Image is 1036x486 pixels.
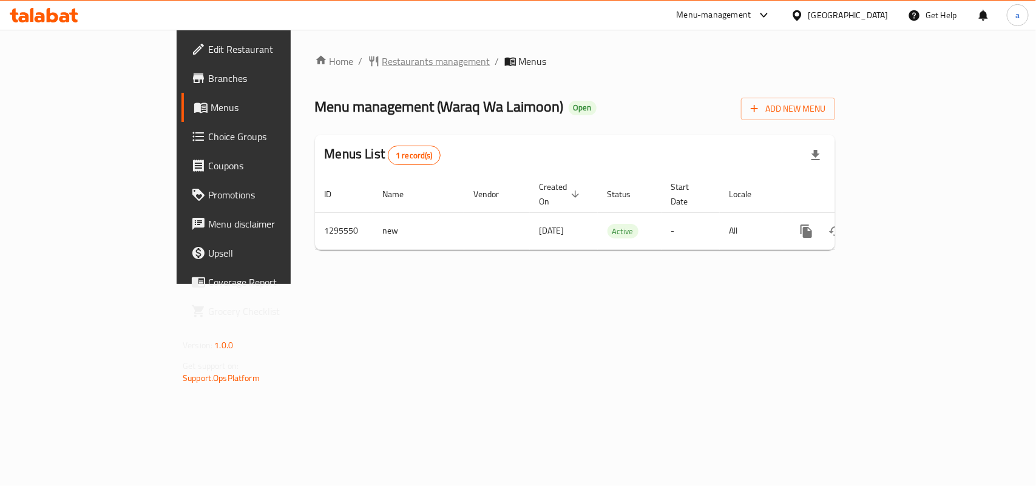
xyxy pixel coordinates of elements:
[373,212,464,249] td: new
[208,42,340,56] span: Edit Restaurant
[382,54,490,69] span: Restaurants management
[662,212,720,249] td: -
[540,180,583,209] span: Created On
[368,54,490,69] a: Restaurants management
[388,150,440,161] span: 1 record(s)
[608,224,638,238] span: Active
[208,129,340,144] span: Choice Groups
[181,238,350,268] a: Upsell
[801,141,830,170] div: Export file
[181,151,350,180] a: Coupons
[495,54,499,69] li: /
[782,176,918,213] th: Actions
[181,297,350,326] a: Grocery Checklist
[183,358,239,374] span: Get support on:
[315,54,835,69] nav: breadcrumb
[214,337,233,353] span: 1.0.0
[181,209,350,238] a: Menu disclaimer
[315,176,918,250] table: enhanced table
[388,146,441,165] div: Total records count
[751,101,825,116] span: Add New Menu
[208,71,340,86] span: Branches
[1015,8,1020,22] span: a
[181,64,350,93] a: Branches
[792,217,821,246] button: more
[741,98,835,120] button: Add New Menu
[383,187,420,201] span: Name
[808,8,889,22] div: [GEOGRAPHIC_DATA]
[211,100,340,115] span: Menus
[183,370,260,386] a: Support.OpsPlatform
[181,35,350,64] a: Edit Restaurant
[208,158,340,173] span: Coupons
[720,212,782,249] td: All
[608,187,647,201] span: Status
[671,180,705,209] span: Start Date
[208,217,340,231] span: Menu disclaimer
[315,93,564,120] span: Menu management ( Waraq Wa Laimoon )
[181,180,350,209] a: Promotions
[730,187,768,201] span: Locale
[181,268,350,297] a: Coverage Report
[208,187,340,202] span: Promotions
[181,122,350,151] a: Choice Groups
[569,103,597,113] span: Open
[208,304,340,319] span: Grocery Checklist
[183,337,212,353] span: Version:
[519,54,547,69] span: Menus
[325,187,348,201] span: ID
[325,145,441,165] h2: Menus List
[208,246,340,260] span: Upsell
[677,8,751,22] div: Menu-management
[474,187,515,201] span: Vendor
[208,275,340,289] span: Coverage Report
[540,223,564,238] span: [DATE]
[569,101,597,115] div: Open
[181,93,350,122] a: Menus
[821,217,850,246] button: Change Status
[359,54,363,69] li: /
